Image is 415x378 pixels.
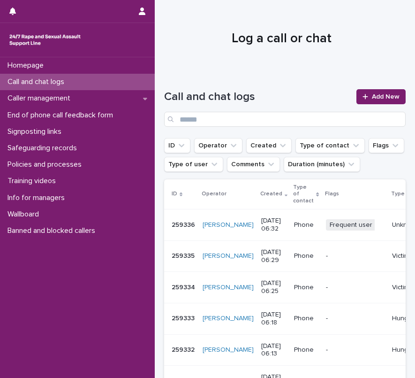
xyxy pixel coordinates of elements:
input: Search [164,112,406,127]
p: 259334 [172,282,197,292]
p: Created [260,189,282,199]
p: Phone [294,252,318,260]
h1: Log a call or chat [164,31,400,47]
p: Phone [294,284,318,292]
p: Call and chat logs [4,77,72,86]
p: Phone [294,221,318,229]
p: 259336 [172,219,197,229]
button: Type of user [164,157,223,172]
p: [DATE] 06:13 [261,342,287,358]
button: Created [246,138,292,153]
p: Policies and processes [4,160,89,169]
p: - [326,346,385,354]
p: Homepage [4,61,51,70]
p: Banned and blocked callers [4,226,103,235]
p: - [326,284,385,292]
p: End of phone call feedback form [4,111,121,120]
button: Flags [369,138,404,153]
a: [PERSON_NAME] [203,315,254,323]
img: rhQMoQhaT3yELyF149Cw [8,31,83,49]
p: [DATE] 06:29 [261,248,287,264]
p: - [326,315,385,323]
p: - [326,252,385,260]
p: Operator [202,189,226,199]
h1: Call and chat logs [164,90,351,104]
button: Operator [194,138,242,153]
p: [DATE] 06:18 [261,311,287,327]
p: 259333 [172,313,196,323]
span: Add New [372,93,400,100]
span: Frequent user [326,219,376,231]
a: [PERSON_NAME] [203,284,254,292]
button: Comments [227,157,280,172]
a: Add New [356,89,406,104]
p: Type of contact [293,182,314,206]
p: Wallboard [4,210,46,219]
p: [DATE] 06:32 [261,217,287,233]
p: 259335 [172,250,196,260]
p: ID [172,189,177,199]
button: Type of contact [295,138,365,153]
p: Info for managers [4,193,72,202]
a: [PERSON_NAME] [203,252,254,260]
button: ID [164,138,190,153]
p: Flags [325,189,339,199]
p: Phone [294,346,318,354]
a: [PERSON_NAME] [203,221,254,229]
p: [DATE] 06:25 [261,279,287,295]
p: Phone [294,315,318,323]
p: Signposting links [4,127,69,136]
button: Duration (minutes) [284,157,360,172]
p: Caller management [4,94,78,103]
p: Training videos [4,177,63,185]
p: Safeguarding records [4,144,84,153]
p: 259332 [172,344,196,354]
a: [PERSON_NAME] [203,346,254,354]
